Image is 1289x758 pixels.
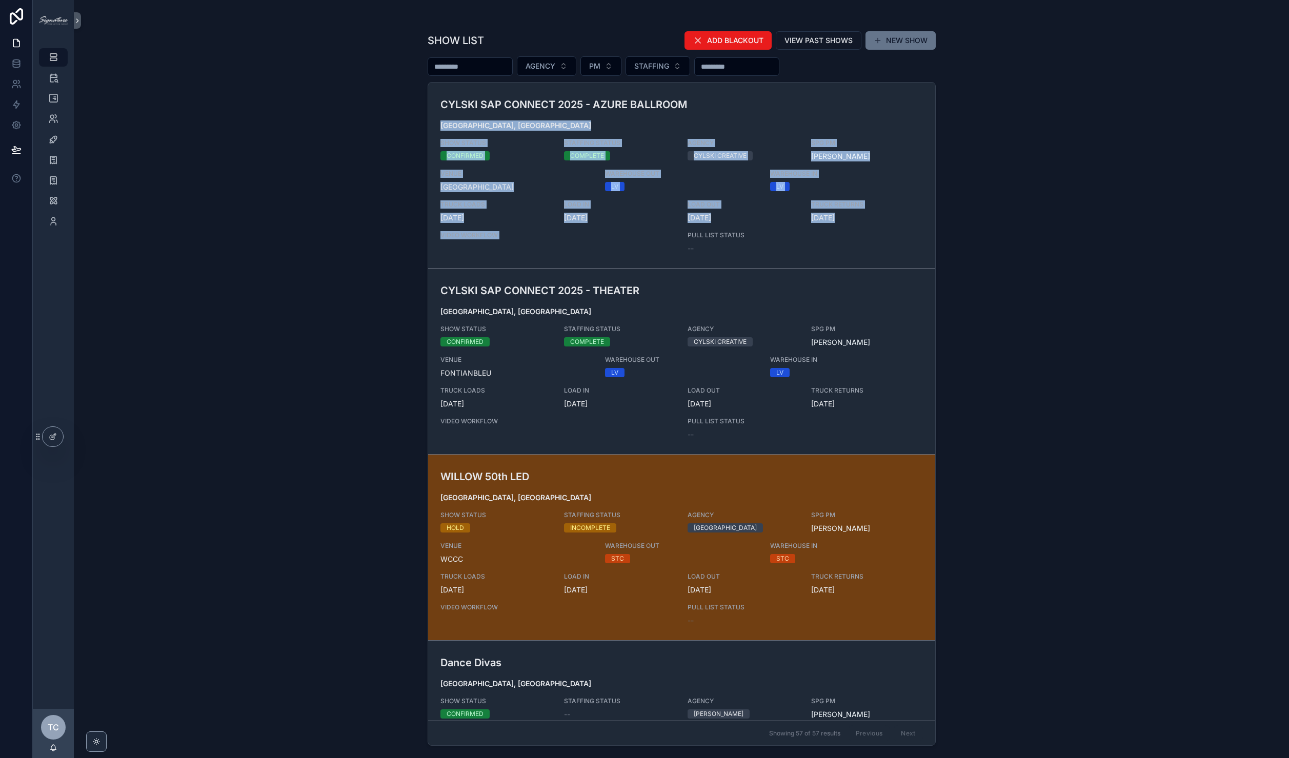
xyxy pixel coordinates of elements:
span: STAFFING STATUS [564,325,675,333]
div: LV [611,182,618,191]
span: STAFFING STATUS [564,139,675,147]
h3: CYLSKI SAP CONNECT 2025 - AZURE BALLROOM [440,97,758,112]
span: WAREHOUSE IN [770,356,881,364]
span: SHOW STATUS [440,697,552,705]
h3: Dance Divas [440,655,758,670]
span: LOAD IN [564,200,675,209]
span: PULL LIST STATUS [688,417,799,425]
strong: [GEOGRAPHIC_DATA], [GEOGRAPHIC_DATA] [440,493,591,502]
a: [PERSON_NAME] [811,337,870,347]
button: NEW SHOW [865,31,936,50]
button: Select Button [517,56,576,76]
div: COMPLETE [570,337,604,346]
span: [DATE] [688,399,799,409]
span: [DATE] [564,213,675,223]
span: -- [564,709,570,720]
span: AGENCY [688,511,799,519]
span: [DATE] [440,213,552,223]
span: LOAD IN [564,572,675,581]
strong: [GEOGRAPHIC_DATA], [GEOGRAPHIC_DATA] [440,121,591,130]
span: AGENCY [688,325,799,333]
div: CONFIRMED [447,337,484,346]
span: WAREHOUSE OUT [605,356,758,364]
span: LOAD OUT [688,200,799,209]
span: VIEW PAST SHOWS [784,35,853,46]
span: SPG PM [811,325,922,333]
span: AGENCY [688,139,799,147]
span: -- [688,616,694,626]
button: Select Button [626,56,690,76]
span: STAFFING [634,61,669,71]
img: App logo [39,16,68,25]
div: LV [776,368,783,377]
span: [DATE] [811,399,922,409]
div: [PERSON_NAME] [694,709,743,719]
span: VENUE [440,356,593,364]
div: CYLSKI CREATIVE [694,337,747,346]
span: PULL LIST STATUS [688,603,799,611]
a: CYLSKI SAP CONNECT 2025 - AZURE BALLROOM[GEOGRAPHIC_DATA], [GEOGRAPHIC_DATA]SHOW STATUSCONFIRMEDS... [428,83,935,268]
span: [DATE] [564,585,675,595]
span: SHOW STATUS [440,325,552,333]
span: [GEOGRAPHIC_DATA] [440,182,593,192]
span: ADD BLACKOUT [707,35,763,46]
span: SPG PM [811,139,922,147]
span: WCCC [440,554,593,564]
span: LOAD OUT [688,572,799,581]
button: VIEW PAST SHOWS [776,31,861,50]
span: -- [688,243,694,254]
span: [DATE] [440,399,552,409]
span: WAREHOUSE IN [770,542,881,550]
span: STAFFING STATUS [564,511,675,519]
div: scrollable content [33,41,74,244]
span: SPG PM [811,697,922,705]
span: TRUCK LOADS [440,200,552,209]
div: STC [776,554,789,563]
button: Select Button [580,56,621,76]
span: FONTIANBLEU [440,368,593,378]
a: CYLSKI SAP CONNECT 2025 - THEATER[GEOGRAPHIC_DATA], [GEOGRAPHIC_DATA]SHOW STATUSCONFIRMEDSTAFFING... [428,268,935,454]
a: [PERSON_NAME] [811,151,870,161]
div: [GEOGRAPHIC_DATA] [694,523,757,532]
a: WILLOW 50th LED[GEOGRAPHIC_DATA], [GEOGRAPHIC_DATA]SHOW STATUSHOLDSTAFFING STATUSINCOMPLETEAGENCY... [428,454,935,640]
span: [DATE] [811,213,922,223]
span: AGENCY [688,697,799,705]
div: CONFIRMED [447,709,484,719]
strong: [GEOGRAPHIC_DATA], [GEOGRAPHIC_DATA] [440,679,591,688]
span: WAREHOUSE IN [770,170,881,178]
span: VIDEO WORKFLOW [440,231,676,239]
a: [PERSON_NAME] [811,523,870,534]
div: CONFIRMED [447,151,484,160]
span: LOAD IN [564,386,675,395]
span: TRUCK LOADS [440,572,552,581]
span: [DATE] [688,213,799,223]
span: Showing 57 of 57 results [769,729,840,737]
span: AGENCY [526,61,555,71]
div: LV [776,182,783,191]
span: WAREHOUSE OUT [605,542,758,550]
span: STAFFING STATUS [564,697,675,705]
span: SHOW STATUS [440,139,552,147]
span: WAREHOUSE OUT [605,170,758,178]
span: VENUE [440,170,593,178]
span: TRUCK RETURNS [811,386,922,395]
span: VIDEO WORKFLOW [440,603,676,611]
span: TRUCK RETURNS [811,572,922,581]
h3: CYLSKI SAP CONNECT 2025 - THEATER [440,283,758,298]
span: TRUCK RETURNS [811,200,922,209]
div: HOLD [447,523,464,532]
h3: WILLOW 50th LED [440,469,758,484]
div: INCOMPLETE [570,523,610,532]
span: LOAD OUT [688,386,799,395]
a: [PERSON_NAME] [811,709,870,720]
span: -- [688,429,694,440]
button: ADD BLACKOUT [684,31,772,50]
span: SPG PM [811,511,922,519]
span: PM [589,61,600,71]
span: TRUCK LOADS [440,386,552,395]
